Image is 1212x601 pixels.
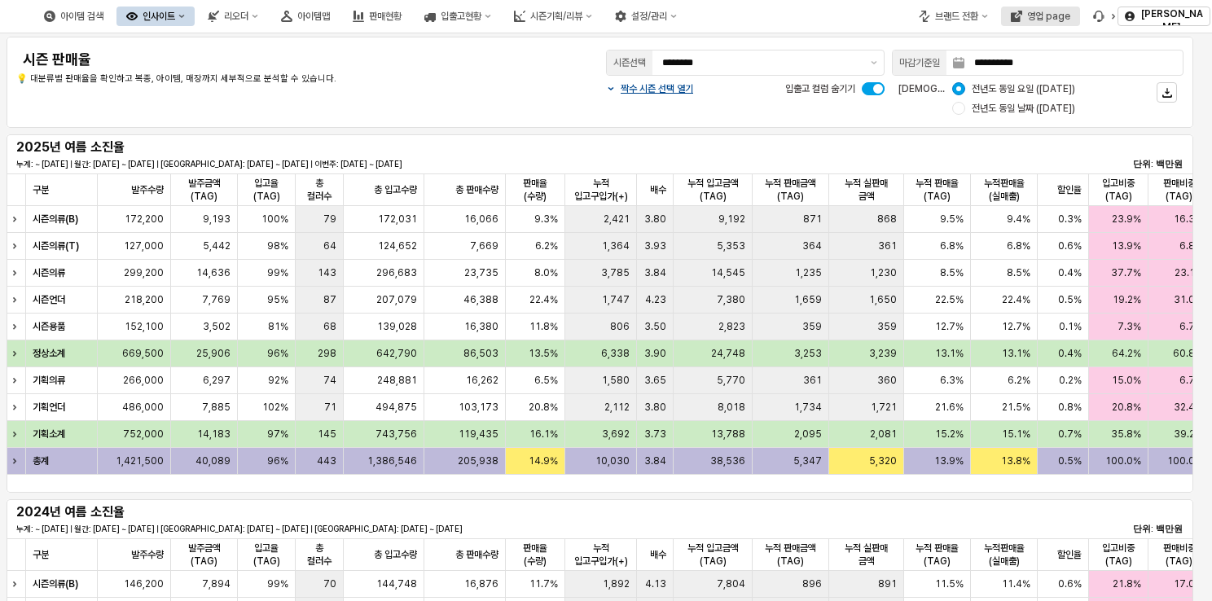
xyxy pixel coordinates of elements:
[16,158,794,170] p: 누계: ~ [DATE] | 월간: [DATE] ~ [DATE] | [GEOGRAPHIC_DATA]: [DATE] ~ [DATE] | 이번주: [DATE] ~ [DATE]
[794,347,822,360] span: 3,253
[415,7,501,26] button: 입출고현황
[1173,347,1203,360] span: 60.8%
[267,239,288,252] span: 98%
[1112,213,1141,226] span: 23.9%
[1058,577,1082,590] span: 0.6%
[124,266,164,279] span: 299,200
[935,293,964,306] span: 22.5%
[1002,428,1030,441] span: 15.1%
[196,266,231,279] span: 14,636
[116,7,195,26] button: 인사이트
[869,454,897,467] span: 5,320
[1111,428,1141,441] span: 35.8%
[122,347,164,360] span: 669,500
[33,213,78,225] strong: 시즌의류(B)
[864,50,884,75] button: 제안 사항 표시
[318,266,336,279] span: 143
[131,183,164,196] span: 발주수량
[125,320,164,333] span: 152,100
[529,428,558,441] span: 16.1%
[267,454,288,467] span: 96%
[116,454,164,467] span: 1,421,500
[1111,266,1141,279] span: 37.7%
[297,11,330,22] div: 아이템맵
[125,293,164,306] span: 218,200
[1057,548,1082,561] span: 할인율
[33,401,65,413] strong: 기획언더
[34,7,113,26] button: 아이템 검색
[33,348,65,359] strong: 정상소계
[512,177,558,203] span: 판매율(수량)
[323,213,336,226] span: 79
[464,320,498,333] span: 16,380
[572,177,630,203] span: 누적 입고구입가(+)
[1058,401,1082,414] span: 0.8%
[605,7,687,26] div: 설정/관리
[376,266,417,279] span: 296,683
[603,577,630,590] span: 1,892
[323,320,336,333] span: 68
[870,428,897,441] span: 2,081
[470,239,498,252] span: 7,669
[323,577,336,590] span: 70
[203,374,231,387] span: 6,297
[1112,401,1141,414] span: 20.8%
[759,542,822,568] span: 누적 판매금액(TAG)
[621,82,693,95] p: 짝수 시즌 선택 열기
[869,293,897,306] span: 1,650
[802,239,822,252] span: 364
[940,374,964,387] span: 6.3%
[935,347,964,360] span: 13.1%
[7,206,28,232] div: Expand row
[33,455,49,467] strong: 총계
[131,548,164,561] span: 발주수량
[1140,7,1203,33] p: [PERSON_NAME]
[606,82,693,95] button: 짝수 시즌 선택 열기
[601,266,630,279] span: 3,785
[16,504,211,520] h5: 2024년 여름 소진율
[244,542,288,568] span: 입고율(TAG)
[376,577,417,590] span: 144,748
[1118,320,1141,333] span: 7.3%
[267,577,288,590] span: 99%
[369,11,402,22] div: 판매현황
[803,374,822,387] span: 361
[1096,542,1141,568] span: 입고비중(TAG)
[7,448,28,474] div: Expand row
[935,320,964,333] span: 12.7%
[869,347,897,360] span: 3,239
[1086,157,1183,171] p: 단위: 백만원
[324,401,336,414] span: 71
[198,7,268,26] button: 리오더
[645,293,666,306] span: 4.23
[143,11,175,22] div: 인사이트
[977,542,1030,568] span: 누적판매율(실매출)
[644,454,666,467] span: 3.84
[123,428,164,441] span: 752,000
[224,11,248,22] div: 리오더
[33,578,78,590] strong: 시즌의류(B)
[343,7,411,26] button: 판매현황
[376,293,417,306] span: 207,079
[1007,266,1030,279] span: 8.5%
[1175,266,1203,279] span: 23.1%
[1112,239,1141,252] span: 13.9%
[1118,7,1210,26] button: [PERSON_NAME]
[534,374,558,387] span: 6.5%
[464,266,498,279] span: 23,735
[604,213,630,226] span: 2,421
[374,548,417,561] span: 총 입고수량
[1058,239,1082,252] span: 0.6%
[794,401,822,414] span: 1,734
[909,7,998,26] div: 브랜드 전환
[1007,239,1030,252] span: 6.8%
[718,320,745,333] span: 2,823
[202,401,231,414] span: 7,885
[718,213,745,226] span: 9,192
[7,421,28,447] div: Expand row
[711,428,745,441] span: 13,788
[534,213,558,226] span: 9.3%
